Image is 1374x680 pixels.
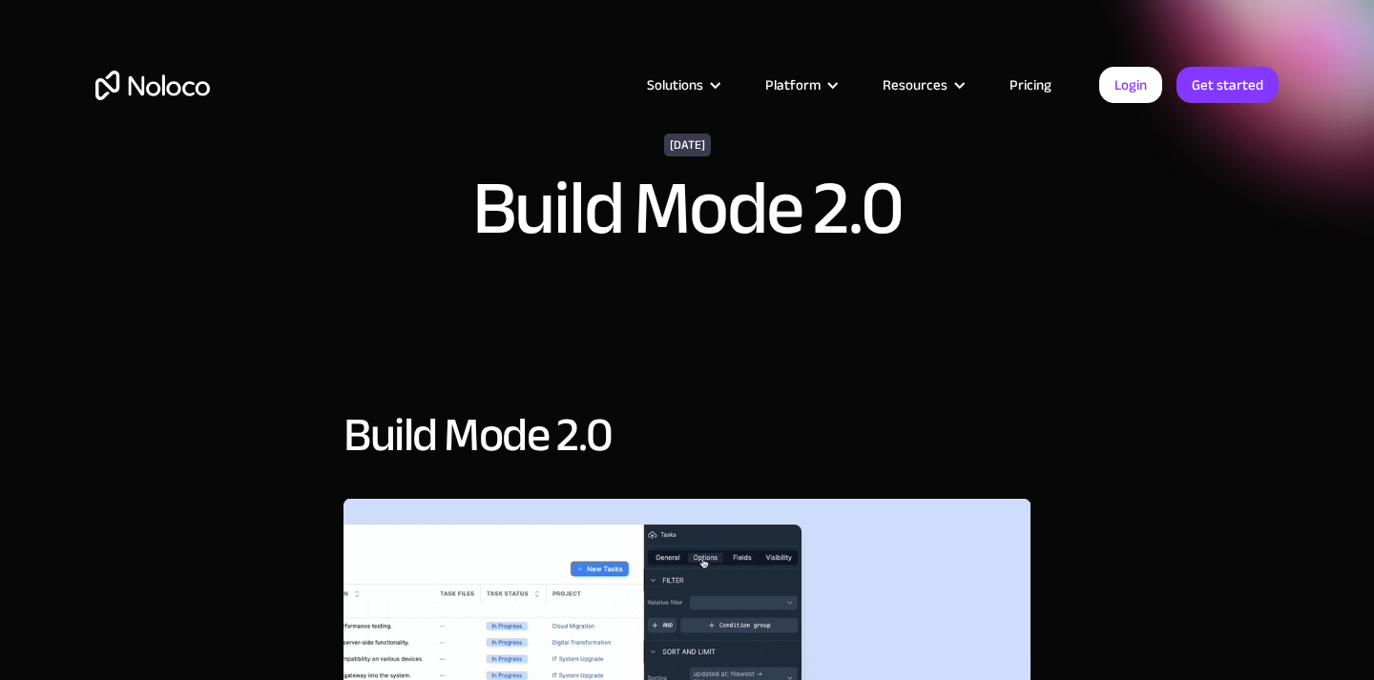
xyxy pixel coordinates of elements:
div: Solutions [647,72,703,97]
h1: Build Mode 2.0 [472,171,903,247]
h2: Build Mode 2.0 [343,409,612,461]
a: home [95,71,210,100]
a: Get started [1176,67,1279,103]
a: Login [1099,67,1162,103]
a: Pricing [986,72,1075,97]
div: Platform [741,72,859,97]
div: Platform [765,72,821,97]
div: Resources [883,72,947,97]
div: Solutions [623,72,741,97]
div: Resources [859,72,986,97]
